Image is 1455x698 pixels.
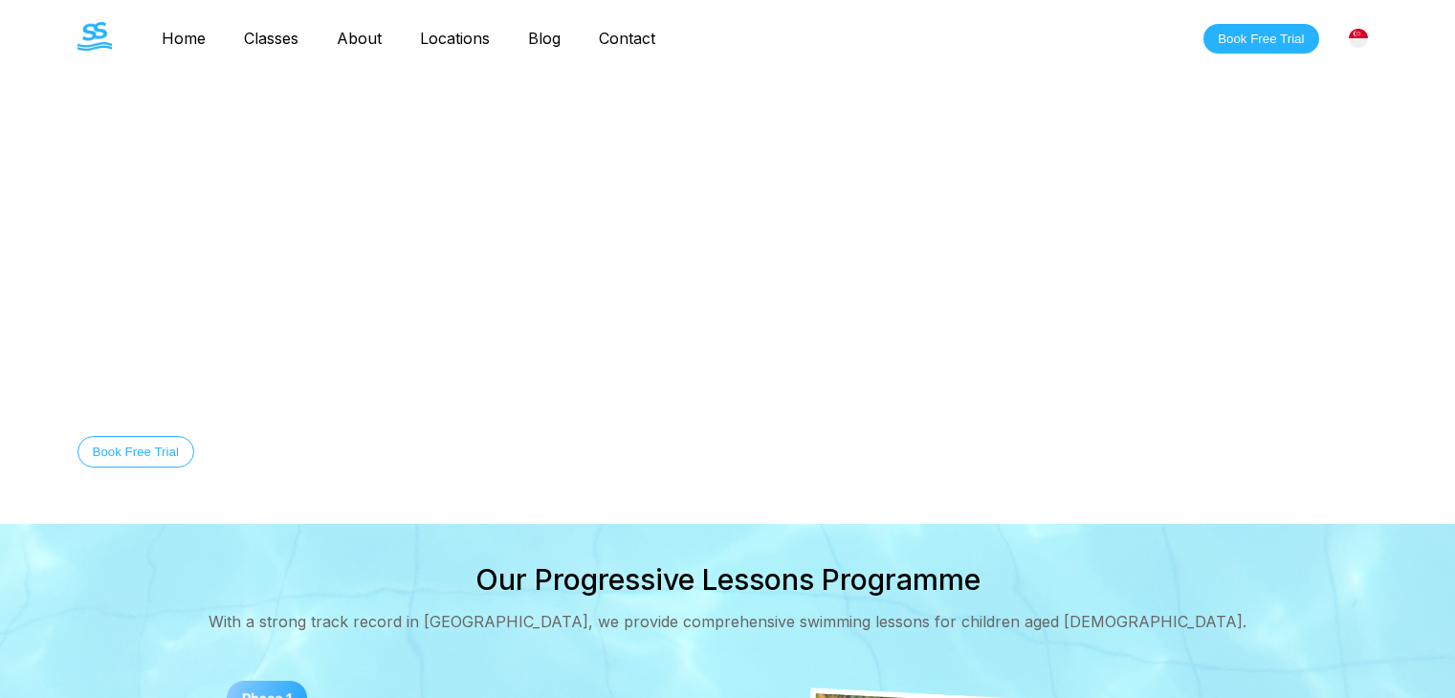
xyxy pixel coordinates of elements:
button: Discover Our Story [213,436,352,468]
div: Welcome to The Swim Starter [77,268,1086,281]
div: With a strong track record in [GEOGRAPHIC_DATA], we provide comprehensive swimming lessons for ch... [209,612,1246,631]
h1: Swimming Lessons in [GEOGRAPHIC_DATA] [77,312,1086,360]
a: Home [143,29,225,48]
a: Blog [509,29,580,48]
div: [GEOGRAPHIC_DATA] [1338,18,1378,58]
a: Contact [580,29,674,48]
a: About [318,29,401,48]
button: Book Free Trial [77,436,194,468]
div: Equip your child with essential swimming skills for lifelong safety and confidence in water. [77,390,1086,405]
h2: Our Progressive Lessons Programme [475,562,981,597]
img: Singapore [1349,29,1368,48]
button: Book Free Trial [1203,24,1318,54]
a: Classes [225,29,318,48]
img: The Swim Starter Logo [77,22,112,51]
a: Locations [401,29,509,48]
